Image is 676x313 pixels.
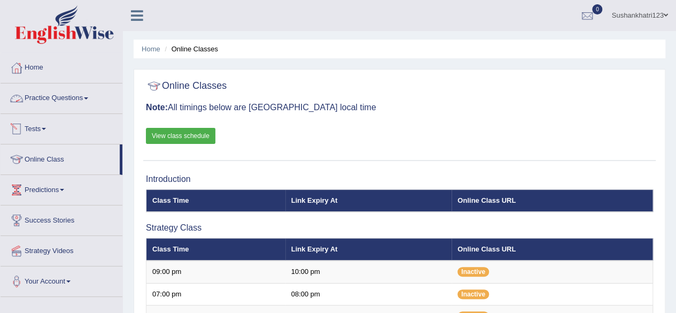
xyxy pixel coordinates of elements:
th: Class Time [146,238,285,261]
th: Online Class URL [452,238,652,261]
b: Note: [146,103,168,112]
th: Online Class URL [452,189,652,212]
a: Your Account [1,266,122,293]
th: Link Expiry At [285,238,452,261]
span: Inactive [457,267,489,277]
li: Online Classes [162,44,218,54]
a: Home [142,45,160,53]
h2: Online Classes [146,78,227,94]
a: Predictions [1,175,122,202]
td: 08:00 pm [285,283,452,306]
a: Practice Questions [1,83,122,110]
h3: All timings below are [GEOGRAPHIC_DATA] local time [146,103,653,112]
h3: Strategy Class [146,223,653,233]
a: Strategy Videos [1,236,122,263]
th: Link Expiry At [285,189,452,212]
a: View class schedule [146,128,215,144]
td: 10:00 pm [285,261,452,283]
a: Success Stories [1,205,122,232]
span: Inactive [457,289,489,299]
a: Tests [1,114,122,141]
th: Class Time [146,189,285,212]
td: 07:00 pm [146,283,285,306]
td: 09:00 pm [146,261,285,283]
span: 0 [592,4,603,14]
h3: Introduction [146,174,653,184]
a: Online Class [1,144,120,171]
a: Home [1,53,122,80]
